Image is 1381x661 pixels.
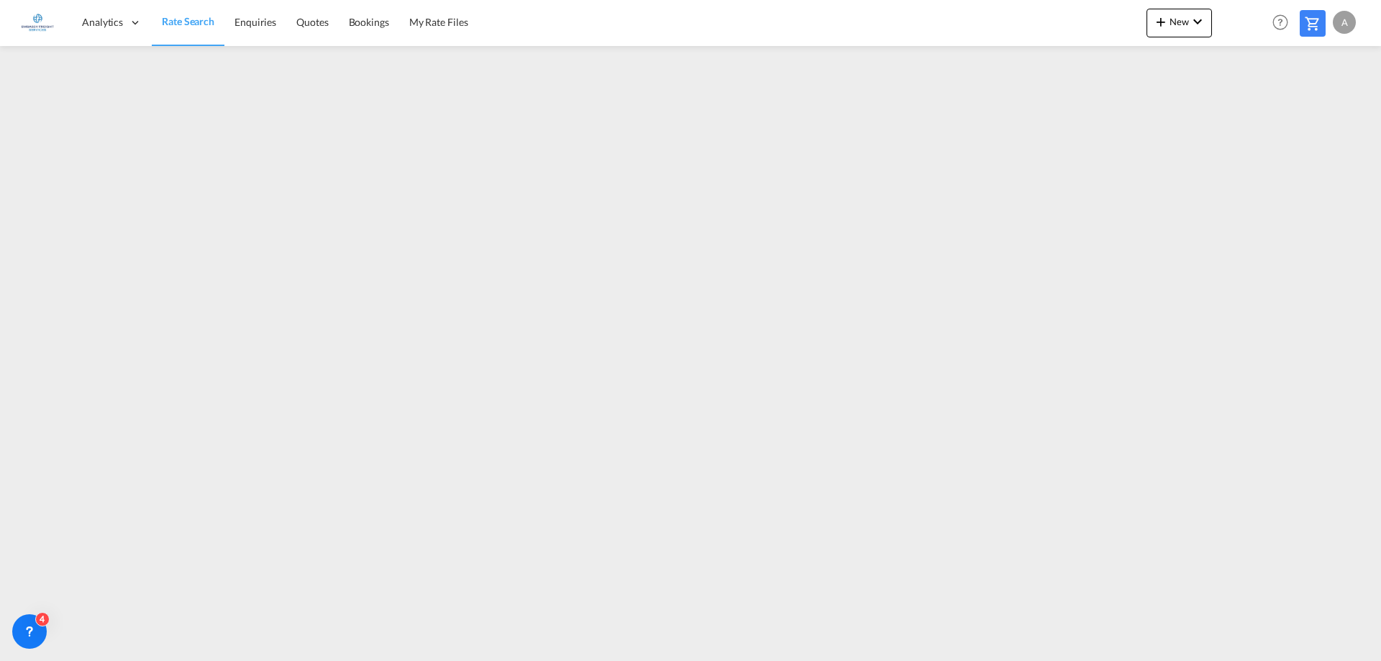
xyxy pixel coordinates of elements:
button: icon-plus 400-fgNewicon-chevron-down [1147,9,1212,37]
md-icon: icon-plus 400-fg [1152,13,1170,30]
span: Enquiries [234,16,276,28]
div: A [1333,11,1356,34]
div: Help [1268,10,1300,36]
md-icon: icon-chevron-down [1189,13,1206,30]
span: Analytics [82,15,123,29]
span: Rate Search [162,15,214,27]
span: Help [1268,10,1293,35]
img: e1326340b7c511ef854e8d6a806141ad.jpg [22,6,54,39]
span: Quotes [296,16,328,28]
span: Bookings [349,16,389,28]
span: New [1152,16,1206,27]
span: My Rate Files [409,16,468,28]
